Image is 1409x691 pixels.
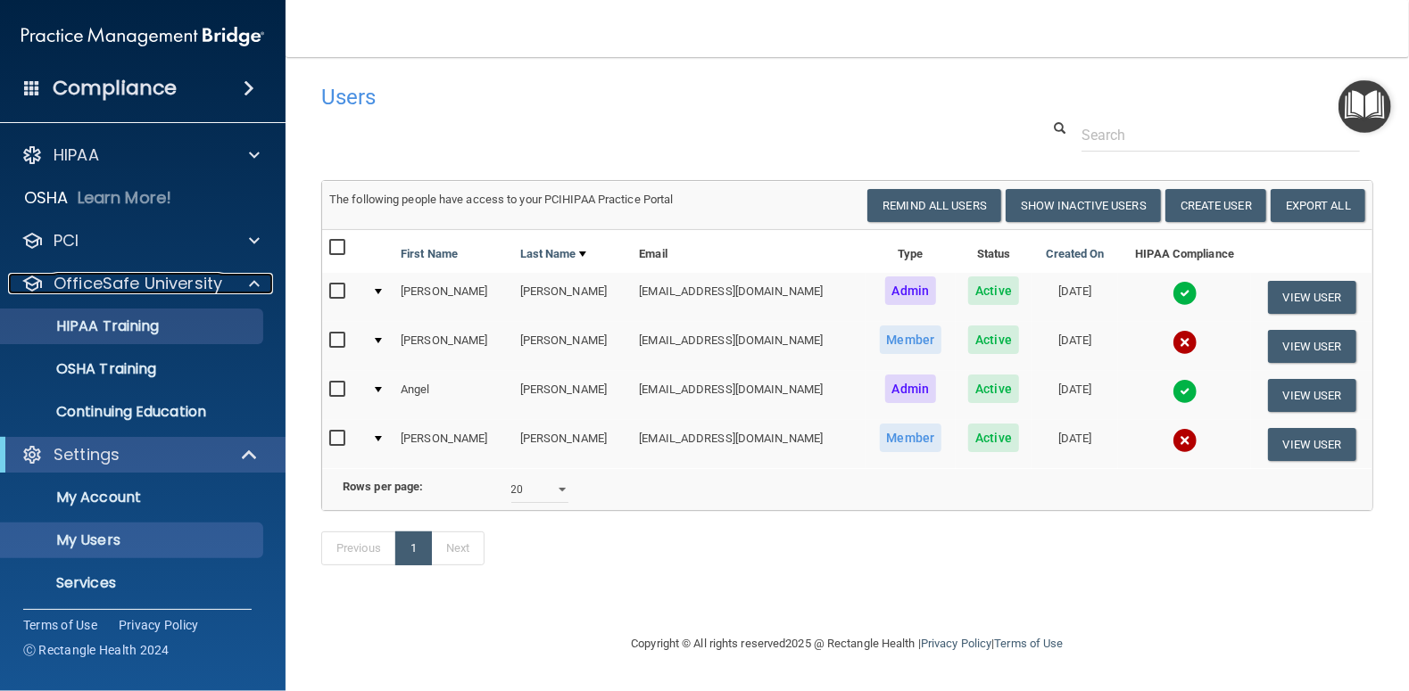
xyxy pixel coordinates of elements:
[23,641,170,659] span: Ⓒ Rectangle Health 2024
[329,193,674,206] span: The following people have access to your PCIHIPAA Practice Portal
[394,322,513,371] td: [PERSON_NAME]
[54,273,222,294] p: OfficeSafe University
[1268,330,1356,363] button: View User
[522,615,1173,672] div: Copyright © All rights reserved 2025 @ Rectangle Health | |
[1268,281,1356,314] button: View User
[520,243,586,265] a: Last Name
[21,230,260,251] a: PCI
[867,189,1001,222] button: Remind All Users
[513,273,633,322] td: [PERSON_NAME]
[1173,330,1198,355] img: cross.ca9f0e7f.svg
[632,371,866,420] td: [EMAIL_ADDRESS][DOMAIN_NAME]
[632,230,866,273] th: Email
[12,403,255,421] p: Continuing Education
[994,637,1063,650] a: Terms of Use
[968,374,1019,403] span: Active
[1032,420,1118,468] td: [DATE]
[343,480,423,493] b: Rows per page:
[54,230,79,251] p: PCI
[21,19,264,54] img: PMB logo
[321,86,924,109] h4: Users
[1082,119,1360,152] input: Search
[632,273,866,322] td: [EMAIL_ADDRESS][DOMAIN_NAME]
[632,322,866,371] td: [EMAIL_ADDRESS][DOMAIN_NAME]
[23,616,97,634] a: Terms of Use
[21,144,260,166] a: HIPAA
[1032,273,1118,322] td: [DATE]
[401,243,458,265] a: First Name
[880,325,942,354] span: Member
[1268,428,1356,461] button: View User
[1173,428,1198,453] img: cross.ca9f0e7f.svg
[1173,379,1198,404] img: tick.e7d51cea.svg
[1118,230,1251,273] th: HIPAA Compliance
[394,420,513,468] td: [PERSON_NAME]
[968,276,1019,305] span: Active
[866,230,956,273] th: Type
[1173,281,1198,306] img: tick.e7d51cea.svg
[1165,189,1266,222] button: Create User
[880,424,942,452] span: Member
[632,420,866,468] td: [EMAIL_ADDRESS][DOMAIN_NAME]
[1339,80,1391,133] button: Open Resource Center
[119,616,199,634] a: Privacy Policy
[78,187,172,209] p: Learn More!
[968,424,1019,452] span: Active
[53,76,177,101] h4: Compliance
[12,317,159,335] p: HIPAA Training
[885,276,937,305] span: Admin
[12,489,255,506] p: My Account
[394,371,513,420] td: Angel
[968,325,1019,354] span: Active
[54,144,99,166] p: HIPAA
[1032,371,1118,420] td: [DATE]
[21,444,259,465] a: Settings
[394,273,513,322] td: [PERSON_NAME]
[1271,189,1365,222] a: Export All
[513,420,633,468] td: [PERSON_NAME]
[1006,189,1161,222] button: Show Inactive Users
[54,444,120,465] p: Settings
[12,574,255,592] p: Services
[395,531,432,565] a: 1
[1046,243,1105,265] a: Created On
[12,531,255,549] p: My Users
[921,637,991,650] a: Privacy Policy
[21,273,260,294] a: OfficeSafe University
[956,230,1032,273] th: Status
[513,371,633,420] td: [PERSON_NAME]
[885,374,937,403] span: Admin
[12,360,156,378] p: OSHA Training
[321,531,396,565] a: Previous
[24,187,69,209] p: OSHA
[1032,322,1118,371] td: [DATE]
[431,531,485,565] a: Next
[1268,379,1356,412] button: View User
[513,322,633,371] td: [PERSON_NAME]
